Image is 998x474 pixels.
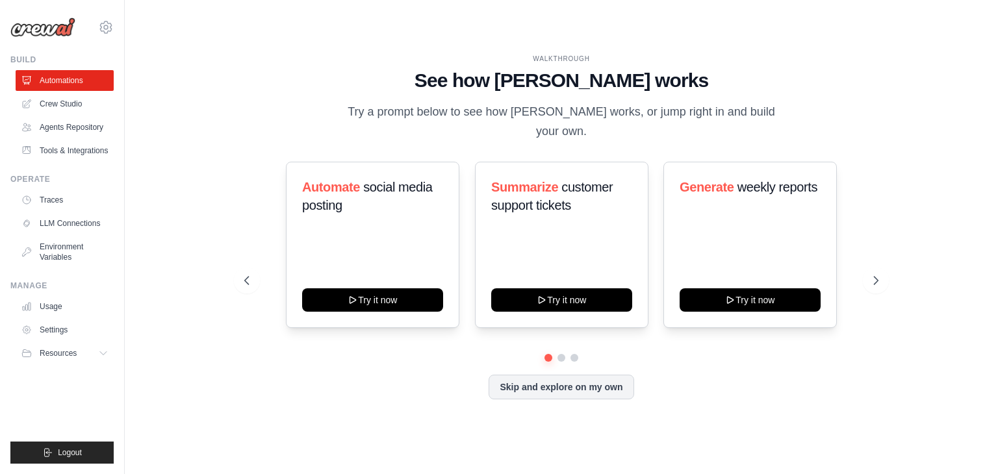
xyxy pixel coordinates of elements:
div: Operate [10,174,114,184]
button: Skip and explore on my own [489,375,633,399]
a: Environment Variables [16,236,114,268]
a: Automations [16,70,114,91]
button: Logout [10,442,114,464]
span: Automate [302,180,360,194]
div: Build [10,55,114,65]
button: Try it now [491,288,632,312]
img: Logo [10,18,75,37]
span: Logout [58,447,82,458]
a: Usage [16,296,114,317]
span: weekly reports [737,180,817,194]
a: Tools & Integrations [16,140,114,161]
button: Try it now [302,288,443,312]
a: Settings [16,319,114,340]
span: customer support tickets [491,180,613,212]
div: WALKTHROUGH [244,54,878,64]
p: Try a prompt below to see how [PERSON_NAME] works, or jump right in and build your own. [343,103,780,141]
a: Traces [16,190,114,210]
span: social media posting [302,180,433,212]
h1: See how [PERSON_NAME] works [244,69,878,92]
div: Manage [10,281,114,291]
button: Try it now [680,288,821,312]
a: LLM Connections [16,213,114,234]
span: Generate [680,180,734,194]
span: Summarize [491,180,558,194]
span: Resources [40,348,77,358]
a: Crew Studio [16,94,114,114]
a: Agents Repository [16,117,114,138]
button: Resources [16,343,114,364]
